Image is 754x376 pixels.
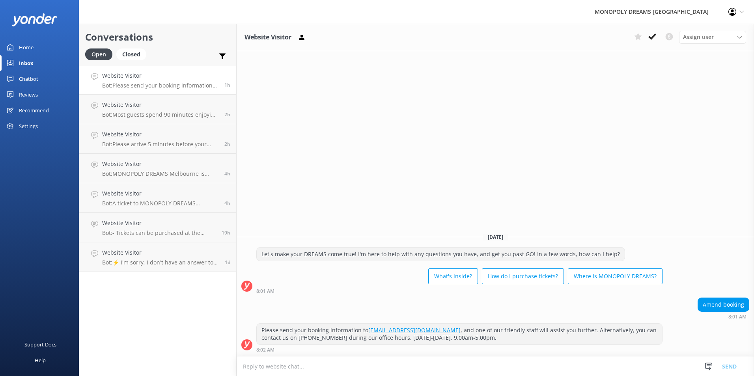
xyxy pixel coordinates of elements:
div: Open [85,48,112,60]
a: Website VisitorBot:⚡ I'm sorry, I don't have an answer to your question. Could you please try rep... [79,242,236,272]
div: Amend booking [698,298,749,311]
div: Settings [19,118,38,134]
strong: 8:01 AM [256,289,274,294]
a: Website VisitorBot:MONOPOLY DREAMS Melbourne is located on the Lower Ground Floor of [GEOGRAPHIC_... [79,154,236,183]
h4: Website Visitor [102,219,216,227]
span: Oct 01 2025 02:17pm (UTC +10:00) Australia/Sydney [222,229,230,236]
h2: Conversations [85,30,230,45]
a: Website VisitorBot:Please send your booking information to [EMAIL_ADDRESS][DOMAIN_NAME], and one ... [79,65,236,95]
div: Assign User [679,31,746,43]
div: Home [19,39,34,55]
span: Assign user [683,33,714,41]
h4: Website Visitor [102,101,218,109]
p: Bot: Please send your booking information to [EMAIL_ADDRESS][DOMAIN_NAME], and one of our friendl... [102,82,218,89]
h4: Website Visitor [102,130,218,139]
div: Oct 02 2025 08:01am (UTC +10:00) Australia/Sydney [256,288,663,294]
div: Help [35,352,46,368]
p: Bot: ⚡ I'm sorry, I don't have an answer to your question. Could you please try rephrasing your q... [102,259,219,266]
img: yonder-white-logo.png [12,13,57,26]
div: Support Docs [24,337,56,352]
button: Where is MONOPOLY DREAMS? [568,268,663,284]
div: Oct 02 2025 08:02am (UTC +10:00) Australia/Sydney [256,347,663,352]
span: [DATE] [483,234,508,240]
p: Bot: Most guests spend 90 minutes enjoying MONOPOLY DREAMS [GEOGRAPHIC_DATA]. Once inside, you ar... [102,111,218,118]
h4: Website Visitor [102,189,218,198]
h3: Website Visitor [244,32,291,43]
div: Closed [116,48,146,60]
button: How do I purchase tickets? [482,268,564,284]
span: Oct 02 2025 05:03am (UTC +10:00) Australia/Sydney [224,170,230,177]
h4: Website Visitor [102,71,218,80]
h4: Website Visitor [102,248,219,257]
a: Website VisitorBot:Most guests spend 90 minutes enjoying MONOPOLY DREAMS [GEOGRAPHIC_DATA]. Once ... [79,95,236,124]
a: Website VisitorBot:Please arrive 5 minutes before your entry time. If you arrive earlier, you may... [79,124,236,154]
h4: Website Visitor [102,160,218,168]
a: Open [85,50,116,58]
a: Closed [116,50,150,58]
p: Bot: Please arrive 5 minutes before your entry time. If you arrive earlier, you may need to wait ... [102,141,218,148]
a: Website VisitorBot:- Tickets can be purchased at the admissions desk or online. However, group bo... [79,213,236,242]
span: Oct 01 2025 02:20am (UTC +10:00) Australia/Sydney [225,259,230,266]
p: Bot: - Tickets can be purchased at the admissions desk or online. However, group booking discount... [102,229,216,236]
div: Inbox [19,55,34,71]
p: Bot: MONOPOLY DREAMS Melbourne is located on the Lower Ground Floor of [GEOGRAPHIC_DATA]. To acce... [102,170,218,177]
div: Reviews [19,87,38,102]
span: Oct 02 2025 08:01am (UTC +10:00) Australia/Sydney [224,82,230,88]
button: What's inside? [428,268,478,284]
span: Oct 02 2025 04:42am (UTC +10:00) Australia/Sydney [224,200,230,207]
div: Let's make your DREAMS come true! I'm here to help with any questions you have, and get you past ... [257,248,625,261]
strong: 8:02 AM [256,348,274,352]
strong: 8:01 AM [728,315,747,319]
p: Bot: A ticket to MONOPOLY DREAMS [GEOGRAPHIC_DATA] includes access to Mr. Monopoly’s Mansion and ... [102,200,218,207]
div: Oct 02 2025 08:01am (UTC +10:00) Australia/Sydney [698,314,749,319]
div: Recommend [19,102,49,118]
span: Oct 02 2025 07:18am (UTC +10:00) Australia/Sydney [224,111,230,118]
div: Chatbot [19,71,38,87]
div: Please send your booking information to , and one of our friendly staff will assist you further. ... [257,324,662,344]
a: Website VisitorBot:A ticket to MONOPOLY DREAMS [GEOGRAPHIC_DATA] includes access to Mr. Monopoly’... [79,183,236,213]
span: Oct 02 2025 06:56am (UTC +10:00) Australia/Sydney [224,141,230,147]
a: [EMAIL_ADDRESS][DOMAIN_NAME] [368,326,461,334]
